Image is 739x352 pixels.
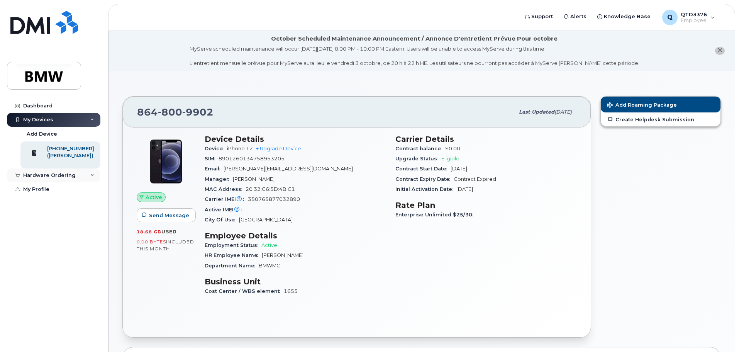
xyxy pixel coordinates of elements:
[205,196,248,202] span: Carrier IMEI
[246,207,251,213] span: —
[395,186,456,192] span: Initial Activation Date
[205,231,386,240] h3: Employee Details
[205,146,227,151] span: Device
[137,106,214,118] span: 864
[395,166,451,172] span: Contract Start Date
[239,217,293,223] span: [GEOGRAPHIC_DATA]
[395,146,445,151] span: Contract balance
[219,156,285,162] span: 8901260134758953205
[715,47,725,55] button: close notification
[146,194,162,201] span: Active
[205,217,239,223] span: City Of Use
[205,176,233,182] span: Manager
[161,229,177,235] span: used
[445,146,460,151] span: $0.00
[205,288,284,294] span: Cost Center / WBS element
[395,176,454,182] span: Contract Expiry Date
[149,212,189,219] span: Send Message
[441,156,459,162] span: Eligible
[137,208,196,222] button: Send Message
[395,134,577,144] h3: Carrier Details
[205,207,246,213] span: Active IMEI
[601,112,720,126] a: Create Helpdesk Submission
[205,242,261,248] span: Employment Status
[705,318,733,346] iframe: Messenger Launcher
[137,239,166,245] span: 0.00 Bytes
[182,106,214,118] span: 9902
[205,263,259,269] span: Department Name
[451,166,467,172] span: [DATE]
[205,277,386,286] h3: Business Unit
[271,35,558,43] div: October Scheduled Maintenance Announcement / Annonce D'entretient Prévue Pour octobre
[554,109,572,115] span: [DATE]
[395,212,476,218] span: Enterprise Unlimited $25/30
[246,186,295,192] span: 20:32:C6:5D:4B:C1
[224,166,353,172] span: [PERSON_NAME][EMAIL_ADDRESS][DOMAIN_NAME]
[395,156,441,162] span: Upgrade Status
[256,146,301,151] a: + Upgrade Device
[259,263,280,269] span: BMWMC
[205,186,246,192] span: MAC Address
[454,176,496,182] span: Contract Expired
[261,242,277,248] span: Active
[607,102,677,109] span: Add Roaming Package
[137,239,194,252] span: included this month
[395,201,577,210] h3: Rate Plan
[227,146,253,151] span: iPhone 12
[205,252,262,258] span: HR Employee Name
[456,186,473,192] span: [DATE]
[233,176,275,182] span: [PERSON_NAME]
[143,138,189,185] img: iPhone_12.jpg
[158,106,182,118] span: 800
[248,196,300,202] span: 350765877032890
[284,288,298,294] span: 1655
[205,156,219,162] span: SIM
[205,134,386,144] h3: Device Details
[262,252,303,258] span: [PERSON_NAME]
[190,45,639,67] div: MyServe scheduled maintenance will occur [DATE][DATE] 8:00 PM - 10:00 PM Eastern. Users will be u...
[519,109,554,115] span: Last updated
[137,229,161,235] span: 18.68 GB
[601,97,720,112] button: Add Roaming Package
[205,166,224,172] span: Email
